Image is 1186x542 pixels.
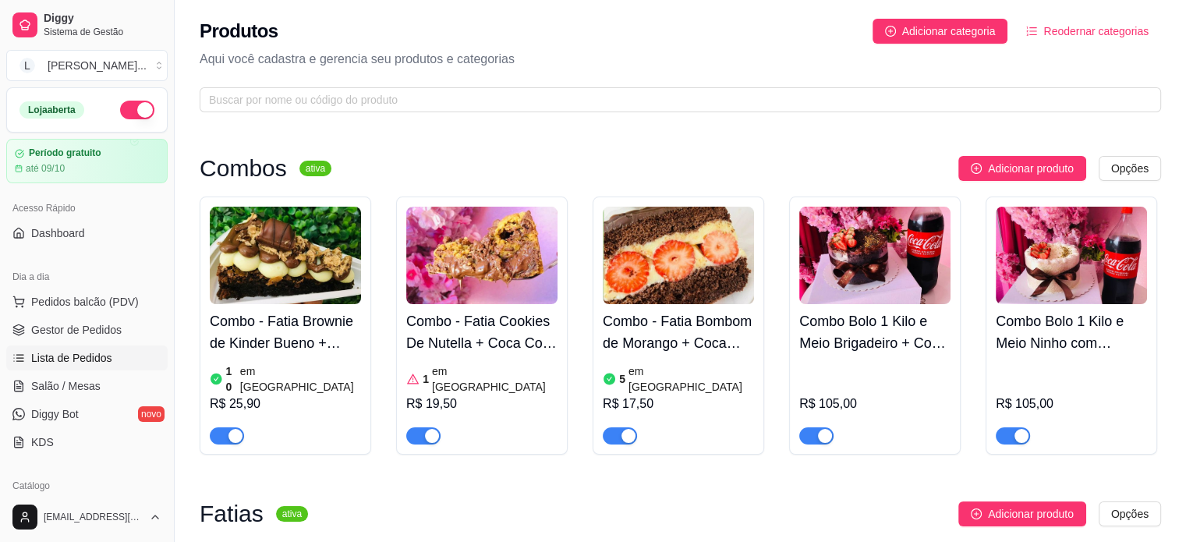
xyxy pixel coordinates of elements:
[1099,156,1161,181] button: Opções
[6,345,168,370] a: Lista de Pedidos
[31,378,101,394] span: Salão / Mesas
[619,371,625,387] article: 5
[276,506,308,522] sup: ativa
[6,139,168,183] a: Período gratuitoaté 09/10
[971,508,982,519] span: plus-circle
[6,221,168,246] a: Dashboard
[603,395,754,413] div: R$ 17,50
[6,473,168,498] div: Catálogo
[210,310,361,354] h4: Combo - Fatia Brownie de Kinder Bueno + Coca - Cola 200 ml
[799,207,951,304] img: product-image
[1014,19,1161,44] button: Reodernar categorias
[29,147,101,159] article: Período gratuito
[210,207,361,304] img: product-image
[423,371,429,387] article: 1
[6,50,168,81] button: Select a team
[1111,505,1149,523] span: Opções
[958,501,1086,526] button: Adicionar produto
[996,395,1147,413] div: R$ 105,00
[200,50,1161,69] p: Aqui você cadastra e gerencia seu produtos e categorias
[996,310,1147,354] h4: Combo Bolo 1 Kilo e Meio Ninho com Morango + Coca Cola 2 litros Original
[19,101,84,119] div: Loja aberta
[6,289,168,314] button: Pedidos balcão (PDV)
[31,294,139,310] span: Pedidos balcão (PDV)
[902,23,996,40] span: Adicionar categoria
[31,322,122,338] span: Gestor de Pedidos
[885,26,896,37] span: plus-circle
[200,505,264,523] h3: Fatias
[200,19,278,44] h2: Produtos
[299,161,331,176] sup: ativa
[406,207,558,304] img: product-image
[6,196,168,221] div: Acesso Rápido
[988,160,1074,177] span: Adicionar produto
[44,12,161,26] span: Diggy
[799,395,951,413] div: R$ 105,00
[31,434,54,450] span: KDS
[26,162,65,175] article: até 09/10
[44,26,161,38] span: Sistema de Gestão
[31,350,112,366] span: Lista de Pedidos
[226,363,237,395] article: 10
[603,310,754,354] h4: Combo - Fatia Bombom de Morango + Coca Cola 200ml
[799,310,951,354] h4: Combo Bolo 1 Kilo e Meio Brigadeiro + Coca Cola 2 litros Original
[48,58,147,73] div: [PERSON_NAME] ...
[996,207,1147,304] img: product-image
[44,511,143,523] span: [EMAIL_ADDRESS][DOMAIN_NAME]
[240,363,361,395] article: em [GEOGRAPHIC_DATA]
[200,159,287,178] h3: Combos
[1026,26,1037,37] span: ordered-list
[6,374,168,399] a: Salão / Mesas
[1043,23,1149,40] span: Reodernar categorias
[988,505,1074,523] span: Adicionar produto
[6,317,168,342] a: Gestor de Pedidos
[406,395,558,413] div: R$ 19,50
[6,498,168,536] button: [EMAIL_ADDRESS][DOMAIN_NAME]
[31,406,79,422] span: Diggy Bot
[6,430,168,455] a: KDS
[873,19,1008,44] button: Adicionar categoria
[971,163,982,174] span: plus-circle
[432,363,558,395] article: em [GEOGRAPHIC_DATA]
[958,156,1086,181] button: Adicionar produto
[209,91,1139,108] input: Buscar por nome ou código do produto
[406,310,558,354] h4: Combo - Fatia Cookies De Nutella + Coca Cola 200ml
[628,363,754,395] article: em [GEOGRAPHIC_DATA]
[1111,160,1149,177] span: Opções
[31,225,85,241] span: Dashboard
[6,6,168,44] a: DiggySistema de Gestão
[1099,501,1161,526] button: Opções
[120,101,154,119] button: Alterar Status
[6,402,168,427] a: Diggy Botnovo
[210,395,361,413] div: R$ 25,90
[603,207,754,304] img: product-image
[6,264,168,289] div: Dia a dia
[19,58,35,73] span: L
